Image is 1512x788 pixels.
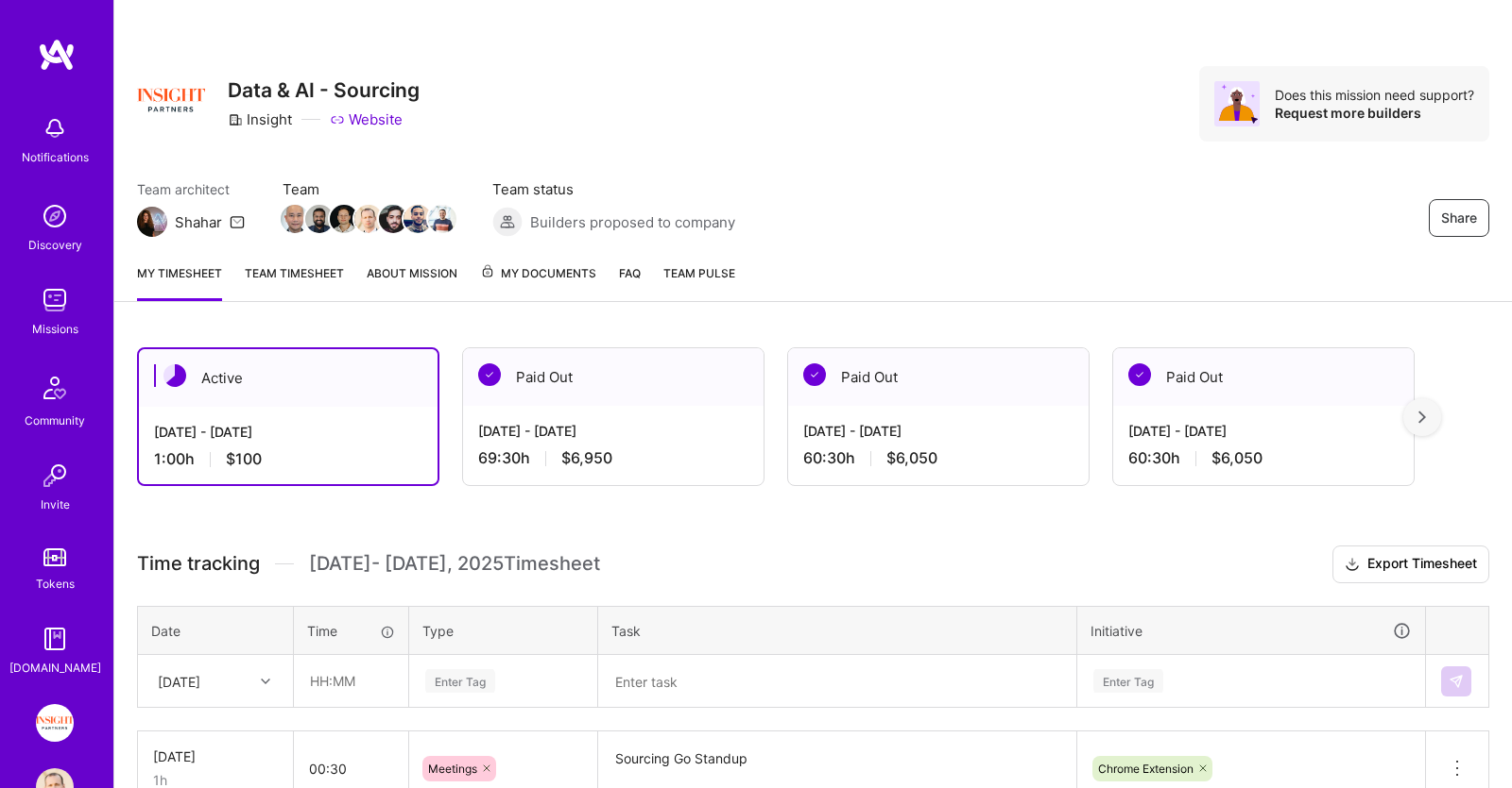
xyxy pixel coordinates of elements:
i: icon Mail [230,214,245,229]
img: Team Member Avatar [281,205,309,233]
img: discovery [36,197,74,235]
a: Team Member Avatar [381,203,405,235]
span: Chrome Extension [1098,762,1194,776]
img: Paid Out [803,363,826,386]
span: $6,050 [886,448,937,468]
img: Team Architect [137,207,167,237]
img: Invite [36,457,74,495]
div: Does this mission need support? [1275,86,1474,104]
span: Share [1441,209,1477,227]
div: Time [307,621,395,641]
i: icon CompanyGray [228,112,243,127]
div: [DOMAIN_NAME] [9,658,101,678]
a: Team Pulse [663,263,735,301]
span: Meetings [428,762,477,776]
input: HH:MM [295,656,407,706]
span: My Documents [480,263,596,284]
span: Team [283,179,455,199]
div: Paid Out [1113,348,1414,406]
img: Avatar [1214,81,1260,126]
span: [DATE] - [DATE] , 2025 Timesheet [309,552,600,576]
span: $6,050 [1211,448,1263,468]
a: Insight Partners: Data & AI - Sourcing [31,704,78,742]
span: Team Pulse [663,266,735,280]
div: Missions [32,319,78,339]
th: Type [409,606,598,655]
span: Team status [492,179,735,199]
img: Paid Out [478,363,501,386]
div: Invite [41,495,70,514]
h3: Data & AI - Sourcing [228,78,420,102]
a: Team Member Avatar [283,203,307,235]
img: logo [38,38,76,72]
div: Community [25,411,85,430]
button: Share [1429,199,1489,237]
span: Time tracking [137,552,260,576]
div: [DATE] [153,746,278,766]
img: Team Member Avatar [379,205,407,233]
span: Builders proposed to company [530,212,735,232]
span: $6,950 [561,448,612,468]
img: bell [36,109,74,147]
img: Insight Partners: Data & AI - Sourcing [36,704,74,742]
img: guide book [36,620,74,658]
th: Date [138,606,294,655]
img: Team Member Avatar [404,205,432,233]
button: Export Timesheet [1332,545,1489,583]
a: My timesheet [137,263,222,301]
div: Enter Tag [1093,666,1163,696]
img: Builders proposed to company [492,207,523,237]
div: Notifications [22,147,89,167]
div: 60:30 h [1128,448,1399,468]
a: Team Member Avatar [430,203,455,235]
div: 69:30 h [478,448,748,468]
a: Team Member Avatar [332,203,356,235]
div: Shahar [175,212,222,232]
img: Community [32,365,77,411]
a: Website [330,109,403,129]
img: Active [163,364,186,387]
a: My Documents [480,263,596,301]
div: Paid Out [788,348,1089,406]
img: Team Member Avatar [354,205,383,233]
div: [DATE] - [DATE] [154,422,422,442]
div: Discovery [28,235,82,255]
img: right [1418,411,1426,424]
div: [DATE] - [DATE] [1128,421,1399,441]
div: Request more builders [1275,104,1474,122]
div: [DATE] - [DATE] [478,421,748,441]
img: Team Member Avatar [330,205,358,233]
img: Team Member Avatar [305,205,334,233]
span: $100 [226,449,262,469]
div: [DATE] - [DATE] [803,421,1074,441]
img: Submit [1449,674,1464,689]
div: 1:00 h [154,449,422,469]
img: Company Logo [137,66,205,134]
th: Task [598,606,1077,655]
a: Team Member Avatar [405,203,430,235]
div: [DATE] [158,671,200,691]
img: Paid Out [1128,363,1151,386]
img: Team Member Avatar [428,205,456,233]
span: Team architect [137,179,245,199]
a: Team Member Avatar [356,203,381,235]
img: teamwork [36,281,74,319]
img: tokens [43,548,66,566]
div: Enter Tag [425,666,495,696]
i: icon Download [1345,555,1360,575]
div: Insight [228,109,292,129]
div: Paid Out [463,348,764,406]
a: Team Member Avatar [307,203,332,235]
div: 60:30 h [803,448,1074,468]
a: About Mission [367,263,457,301]
a: Team timesheet [245,263,344,301]
div: Tokens [36,574,75,594]
i: icon Chevron [261,677,270,686]
a: FAQ [619,263,641,301]
div: Initiative [1091,620,1412,642]
div: Active [139,349,438,407]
